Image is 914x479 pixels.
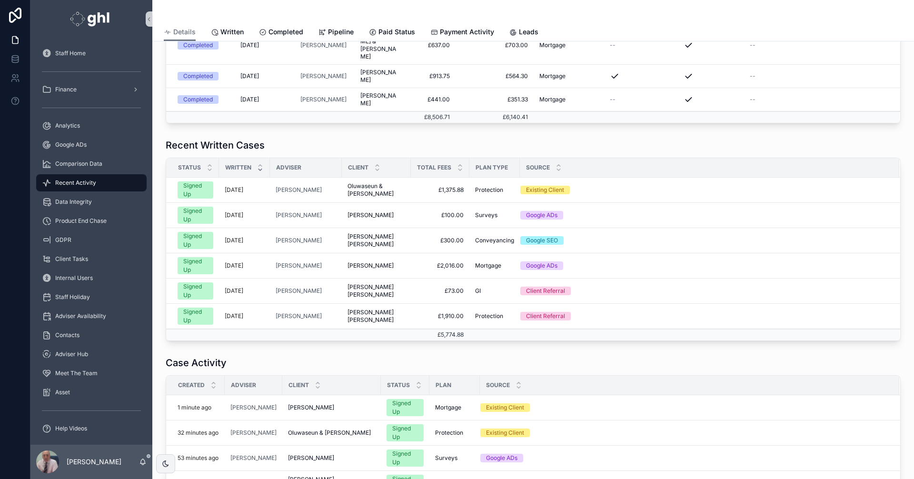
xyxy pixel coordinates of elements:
[178,282,213,299] a: Signed Up
[276,287,336,295] a: [PERSON_NAME]
[230,404,277,411] a: [PERSON_NAME]
[539,41,566,49] span: Mortgage
[360,69,399,84] a: [PERSON_NAME]
[387,381,410,389] span: Status
[288,404,334,411] span: [PERSON_NAME]
[435,404,474,411] a: Mortgage
[225,186,264,194] a: [DATE]
[417,287,464,295] a: £73.00
[240,41,259,49] span: [DATE]
[55,50,86,57] span: Staff Home
[276,211,336,219] a: [PERSON_NAME]
[276,262,322,269] span: [PERSON_NAME]
[288,381,309,389] span: Client
[750,72,888,80] a: --
[475,211,497,219] span: Surveys
[360,92,399,107] span: [PERSON_NAME]
[387,424,424,441] a: Signed Up
[378,27,415,37] span: Paid Status
[36,193,147,210] a: Data Integrity
[288,454,375,462] a: [PERSON_NAME]
[526,164,550,171] span: Source
[410,96,450,103] span: £441.00
[276,312,322,320] span: [PERSON_NAME]
[276,237,322,244] a: [PERSON_NAME]
[183,95,213,104] div: Completed
[183,72,213,80] div: Completed
[230,429,277,437] a: [PERSON_NAME]
[520,186,888,194] a: Existing Client
[178,72,229,80] a: Completed
[610,96,616,103] span: --
[55,350,88,358] span: Adviser Hub
[348,262,405,269] a: [PERSON_NAME]
[55,389,70,396] span: Asset
[435,429,474,437] a: Protection
[36,136,147,153] a: Google ADs
[539,72,566,80] span: Mortgage
[36,231,147,249] a: GDPR
[276,211,322,219] span: [PERSON_NAME]
[750,41,755,49] span: --
[225,237,243,244] p: [DATE]
[225,287,243,295] p: [DATE]
[36,174,147,191] a: Recent Activity
[417,312,464,320] a: £1,910.00
[225,211,243,219] p: [DATE]
[225,211,264,219] a: [DATE]
[55,425,87,432] span: Help Videos
[230,454,277,462] a: [PERSON_NAME]
[417,164,451,171] span: Total fees
[417,186,464,194] a: £1,375.88
[276,186,322,194] span: [PERSON_NAME]
[240,72,289,80] a: [DATE]
[475,262,514,269] a: Mortgage
[276,287,322,295] a: [PERSON_NAME]
[360,30,399,60] a: [PERSON_NAME] & [PERSON_NAME]
[178,429,219,437] a: 32 minutes ago
[164,23,196,41] a: Details
[300,96,347,103] a: [PERSON_NAME]
[178,308,213,325] a: Signed Up
[480,454,888,462] a: Google ADs
[475,211,514,219] a: Surveys
[36,308,147,325] a: Adviser Availability
[55,86,77,93] span: Finance
[55,160,102,168] span: Comparison Data
[36,45,147,62] a: Staff Home
[486,454,517,462] div: Google ADs
[539,96,598,103] a: Mortgage
[36,289,147,306] a: Staff Holiday
[387,399,424,416] a: Signed Up
[440,27,494,37] span: Payment Activity
[750,72,755,80] span: --
[437,331,464,338] span: £5,774.88
[348,211,405,219] a: [PERSON_NAME]
[475,186,514,194] a: Protection
[486,381,510,389] span: Source
[392,399,418,416] div: Signed Up
[183,232,208,249] div: Signed Up
[480,403,888,412] a: Existing Client
[36,212,147,230] a: Product End Chase
[417,237,464,244] a: £300.00
[348,309,405,324] a: [PERSON_NAME] [PERSON_NAME]
[348,211,394,219] span: [PERSON_NAME]
[36,81,147,98] a: Finance
[410,41,450,49] span: £637.00
[526,312,565,320] div: Client Referral
[526,186,564,194] div: Existing Client
[178,164,201,171] span: Status
[183,257,208,274] div: Signed Up
[348,233,405,248] span: [PERSON_NAME] [PERSON_NAME]
[55,255,88,263] span: Client Tasks
[178,454,219,462] a: 53 minutes ago
[750,41,888,49] a: --
[461,41,528,49] a: £703.00
[55,122,80,130] span: Analytics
